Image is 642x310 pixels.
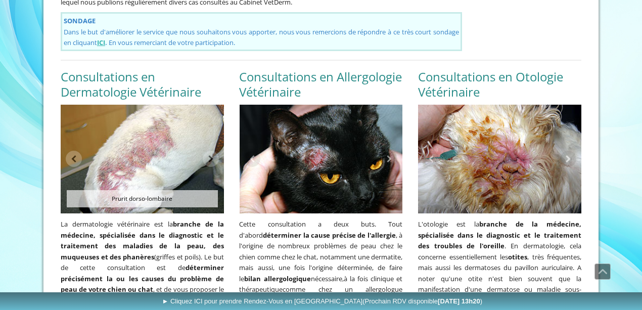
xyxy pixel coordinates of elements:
span: . [97,38,107,47]
span: Cette consultation a deux buts. Tout d'abord , à l'origine de nombreux problèmes de peau chez le ... [239,219,402,283]
span: comme chez un allergologue humain, [239,285,402,305]
h2: Consultations en Dermatologie Vétérinaire [61,69,224,100]
strong: branche de la médecine, spécialisée dans le diagnostic et le traitement des troubles de l'oreille [418,219,581,250]
span: Prurit dorso-lombaire [67,190,218,207]
a: Défiler vers le haut [594,263,611,280]
span: ► Cliquez ICI pour prendre Rendez-Vous en [GEOGRAPHIC_DATA] [162,297,482,305]
span: Défiler vers le haut [595,264,610,279]
strong: bilan allergologique [244,274,310,283]
b: [DATE] 13h20 [438,297,480,305]
span: En vous remerciant de votre participation. [109,38,235,47]
strong: SONDAGE [64,16,96,25]
strong: déterminer précisément la ou les causes du problème de peau de votre chien ou chat [61,263,224,294]
span: (Prochain RDV disponible ) [362,297,482,305]
strong: branche de la médecine, spécialisée dans le diagnostic et le traitement des maladies de la peau, ... [61,219,224,261]
a: ICI [97,38,105,47]
span: Dans le but d'améliorer le service que nous souhaitons vous apporter, nous vous remercions de rép... [64,27,459,48]
strong: otites [508,252,527,261]
img: Prurit dorso-lombaire [61,105,224,213]
h2: Consultations en Otologie Vétérinaire [418,69,581,100]
h2: Consultations en Allergologie Vétérinaire [239,69,402,100]
strong: déterminer la cause précise de l'allergie [263,231,395,240]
